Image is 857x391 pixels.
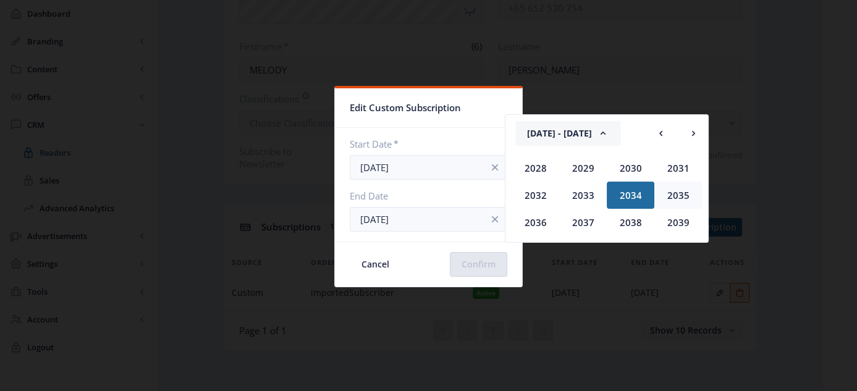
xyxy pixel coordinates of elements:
[607,209,654,236] div: 2038
[559,154,607,182] div: 2029
[607,182,654,209] div: 2034
[350,190,497,202] label: End Date
[654,182,702,209] div: 2035
[515,121,621,146] button: [DATE] - [DATE]
[512,182,559,209] div: 2032
[350,252,401,277] button: Cancel
[512,154,559,182] div: 2028
[489,161,501,174] nb-icon: info
[350,98,461,117] span: Edit Custom Subscription
[483,155,507,180] button: info
[350,138,497,150] label: Start Date
[350,207,507,232] input: End Date
[654,154,702,182] div: 2031
[654,209,702,236] div: 2039
[559,209,607,236] div: 2037
[350,155,507,180] input: Start Date
[607,154,654,182] div: 2030
[483,207,507,232] button: info
[559,182,607,209] div: 2033
[450,252,507,277] button: Confirm
[512,209,559,236] div: 2036
[489,213,501,225] nb-icon: info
